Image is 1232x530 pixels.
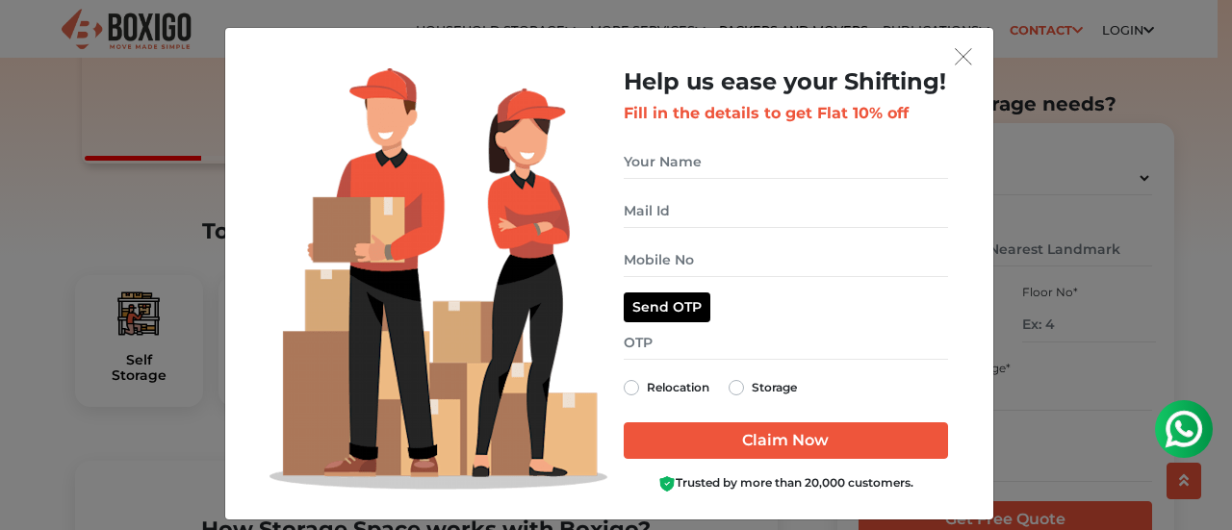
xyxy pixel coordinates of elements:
[624,474,948,492] div: Trusted by more than 20,000 customers.
[624,292,710,322] button: Send OTP
[19,19,58,58] img: whatsapp-icon.svg
[624,243,948,277] input: Mobile No
[624,422,948,459] input: Claim Now
[752,376,797,399] label: Storage
[955,48,972,65] img: exit
[647,376,709,399] label: Relocation
[624,68,948,96] h2: Help us ease your Shifting!
[624,194,948,228] input: Mail Id
[624,326,948,360] input: OTP
[624,145,948,179] input: Your Name
[624,104,948,122] h3: Fill in the details to get Flat 10% off
[658,475,676,492] img: Boxigo Customer Shield
[269,68,608,490] img: Lead Welcome Image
